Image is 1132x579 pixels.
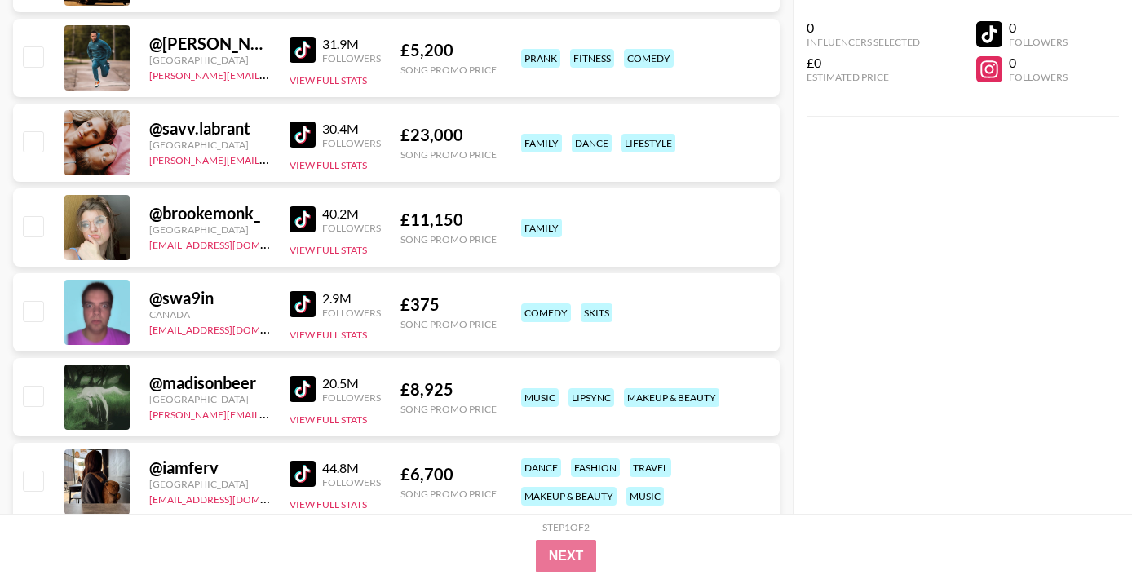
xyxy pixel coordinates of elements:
div: Canada [149,308,270,320]
a: [PERSON_NAME][EMAIL_ADDRESS][DOMAIN_NAME] [149,405,391,421]
img: TikTok [290,37,316,63]
button: View Full Stats [290,498,367,510]
div: @ iamferv [149,457,270,478]
button: View Full Stats [290,413,367,426]
div: fashion [571,458,620,477]
button: View Full Stats [290,329,367,341]
div: @ savv.labrant [149,118,270,139]
div: Followers [322,476,381,488]
div: Song Promo Price [400,488,497,500]
a: [EMAIL_ADDRESS][DOMAIN_NAME] [149,320,313,336]
div: comedy [521,303,571,322]
div: Influencers Selected [807,36,920,48]
div: £ 375 [400,294,497,315]
div: family [521,134,562,152]
div: @ [PERSON_NAME].[PERSON_NAME] [149,33,270,54]
div: skits [581,303,612,322]
div: Followers [322,137,381,149]
div: £0 [807,55,920,71]
div: 0 [807,20,920,36]
div: £ 5,200 [400,40,497,60]
div: Step 1 of 2 [542,521,590,533]
div: comedy [624,49,674,68]
div: £ 11,150 [400,210,497,230]
iframe: Drift Widget Chat Controller [1050,497,1112,559]
div: 0 [1009,20,1068,36]
div: @ swa9in [149,288,270,308]
div: fitness [570,49,614,68]
div: £ 23,000 [400,125,497,145]
div: [GEOGRAPHIC_DATA] [149,223,270,236]
div: prank [521,49,560,68]
div: dance [572,134,612,152]
img: TikTok [290,122,316,148]
div: music [626,487,664,506]
div: lifestyle [621,134,675,152]
div: Song Promo Price [400,148,497,161]
div: 40.2M [322,206,381,222]
div: Song Promo Price [400,318,497,330]
div: Followers [322,222,381,234]
div: [GEOGRAPHIC_DATA] [149,393,270,405]
div: Estimated Price [807,71,920,83]
div: Song Promo Price [400,233,497,245]
div: 2.9M [322,290,381,307]
a: [PERSON_NAME][EMAIL_ADDRESS][DOMAIN_NAME] [149,151,391,166]
div: music [521,388,559,407]
div: travel [630,458,671,477]
button: View Full Stats [290,159,367,171]
div: Followers [1009,36,1068,48]
img: TikTok [290,461,316,487]
div: makeup & beauty [624,388,719,407]
div: @ madisonbeer [149,373,270,393]
div: 20.5M [322,375,381,391]
button: Next [536,540,597,572]
div: Song Promo Price [400,64,497,76]
div: 44.8M [322,460,381,476]
img: TikTok [290,376,316,402]
div: Followers [1009,71,1068,83]
div: £ 8,925 [400,379,497,400]
button: View Full Stats [290,244,367,256]
div: [GEOGRAPHIC_DATA] [149,139,270,151]
img: TikTok [290,291,316,317]
div: £ 6,700 [400,464,497,484]
a: [PERSON_NAME][EMAIL_ADDRESS][DOMAIN_NAME] [149,66,391,82]
div: Followers [322,307,381,319]
button: View Full Stats [290,74,367,86]
div: family [521,219,562,237]
a: [EMAIL_ADDRESS][DOMAIN_NAME] [149,236,313,251]
div: dance [521,458,561,477]
div: Song Promo Price [400,403,497,415]
div: Followers [322,391,381,404]
div: 30.4M [322,121,381,137]
div: Followers [322,52,381,64]
div: @ brookemonk_ [149,203,270,223]
a: [EMAIL_ADDRESS][DOMAIN_NAME] [149,490,313,506]
div: [GEOGRAPHIC_DATA] [149,478,270,490]
div: lipsync [568,388,614,407]
div: [GEOGRAPHIC_DATA] [149,54,270,66]
div: makeup & beauty [521,487,617,506]
img: TikTok [290,206,316,232]
div: 0 [1009,55,1068,71]
div: 31.9M [322,36,381,52]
